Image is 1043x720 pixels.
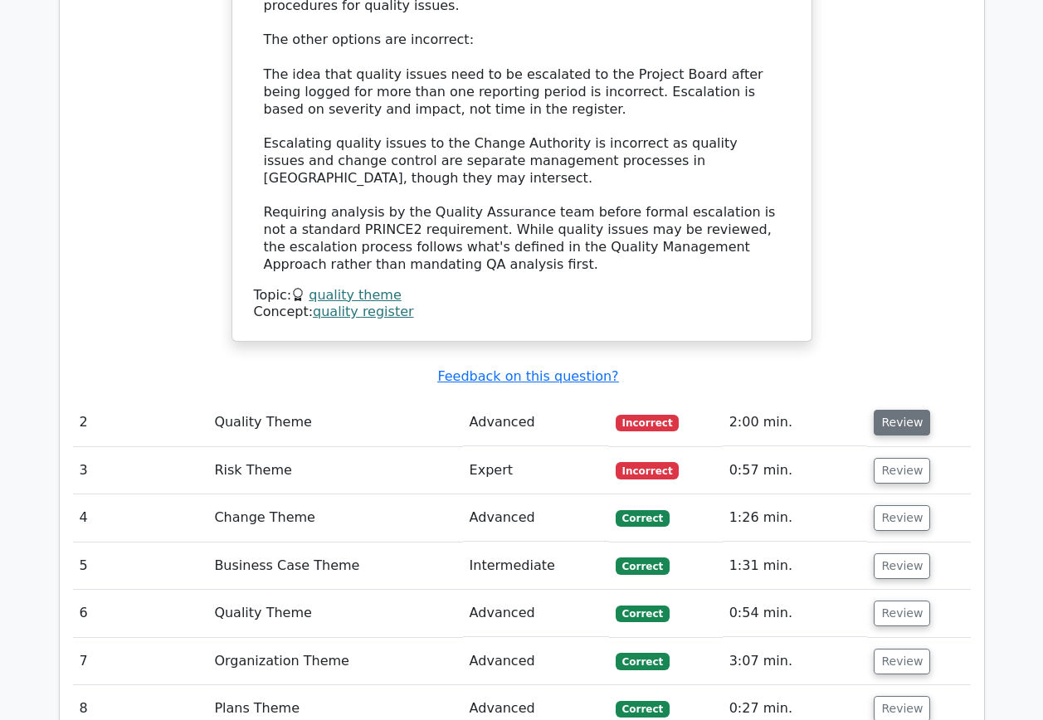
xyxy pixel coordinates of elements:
td: Change Theme [207,494,462,542]
td: 3:07 min. [723,638,868,685]
td: 1:31 min. [723,542,868,590]
span: Correct [616,653,670,669]
button: Review [874,649,930,674]
td: 0:54 min. [723,590,868,637]
td: 1:26 min. [723,494,868,542]
button: Review [874,410,930,435]
button: Review [874,601,930,626]
td: 6 [73,590,208,637]
td: Advanced [463,638,609,685]
button: Review [874,553,930,579]
td: Intermediate [463,542,609,590]
td: Advanced [463,494,609,542]
td: Organization Theme [207,638,462,685]
td: Expert [463,447,609,494]
td: Risk Theme [207,447,462,494]
span: Correct [616,701,670,718]
span: Incorrect [616,415,680,431]
td: Quality Theme [207,399,462,446]
div: Topic: [254,287,790,304]
span: Incorrect [616,462,680,479]
button: Review [874,458,930,484]
td: Advanced [463,590,609,637]
td: 4 [73,494,208,542]
a: quality register [313,304,414,319]
td: Business Case Theme [207,542,462,590]
td: 0:57 min. [723,447,868,494]
td: 3 [73,447,208,494]
td: Quality Theme [207,590,462,637]
td: 2 [73,399,208,446]
td: 2:00 min. [723,399,868,446]
span: Correct [616,510,670,527]
a: quality theme [309,287,402,303]
button: Review [874,505,930,531]
td: 7 [73,638,208,685]
div: Concept: [254,304,790,321]
td: Advanced [463,399,609,446]
span: Correct [616,557,670,574]
td: 5 [73,542,208,590]
a: Feedback on this question? [437,368,618,384]
span: Correct [616,606,670,622]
